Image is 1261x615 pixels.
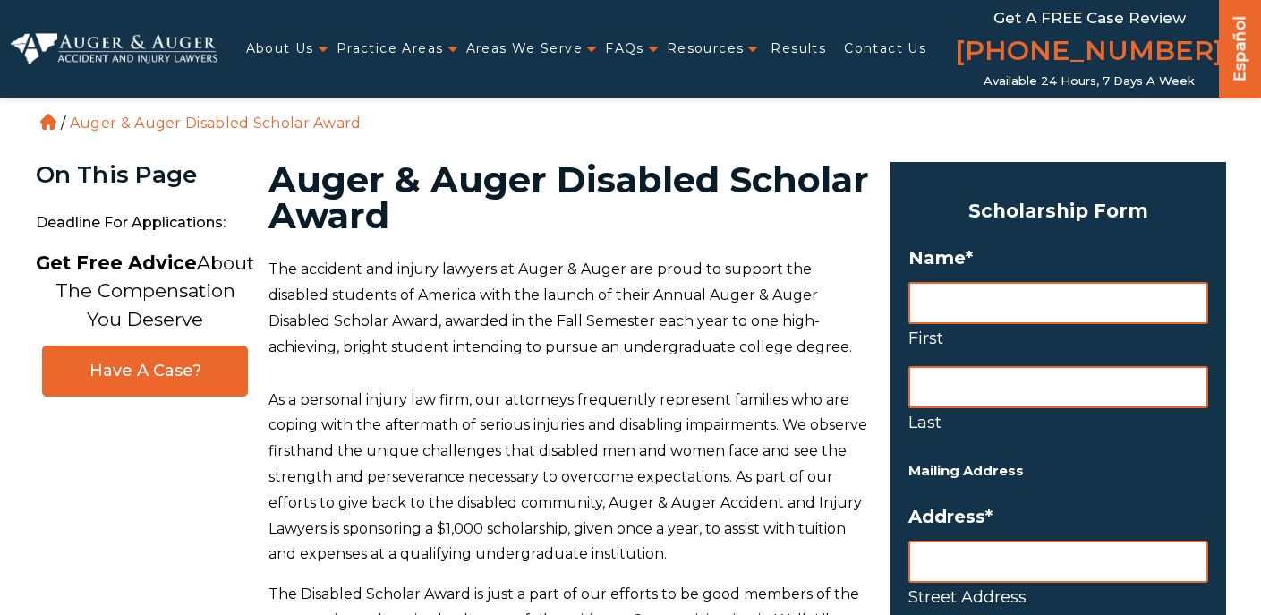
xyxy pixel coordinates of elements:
[908,506,1208,527] label: Address
[984,74,1195,89] span: Available 24 Hours, 7 Days a Week
[268,388,869,568] p: As a personal injury law firm, our attorneys frequently represent families who are coping with th...
[771,30,826,67] a: Results
[908,583,1208,611] label: Street Address
[908,247,1208,269] label: Name
[908,324,1208,353] label: First
[36,162,255,188] div: On This Page
[61,361,229,381] span: Have A Case?
[65,115,366,132] li: Auger & Auger Disabled Scholar Award
[36,249,254,334] p: About The Compensation You Deserve
[268,162,869,234] h1: Auger & Auger Disabled Scholar Award
[268,257,869,360] p: The accident and injury lawyers at Auger & Auger are proud to support the disabled students of Am...
[844,30,926,67] a: Contact Us
[466,30,584,67] a: Areas We Serve
[908,408,1208,437] label: Last
[36,205,255,242] span: Deadline for Applications:
[11,33,217,64] img: Auger & Auger Accident and Injury Lawyers Logo
[36,252,197,274] strong: Get Free Advice
[667,30,745,67] a: Resources
[908,194,1208,228] h3: Scholarship Form
[955,31,1223,74] a: [PHONE_NUMBER]
[993,9,1186,27] span: Get a FREE Case Review
[40,114,56,130] a: Home
[337,30,444,67] a: Practice Areas
[246,30,314,67] a: About Us
[42,346,248,397] a: Have A Case?
[908,459,1208,483] h5: Mailing Address
[605,30,644,67] a: FAQs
